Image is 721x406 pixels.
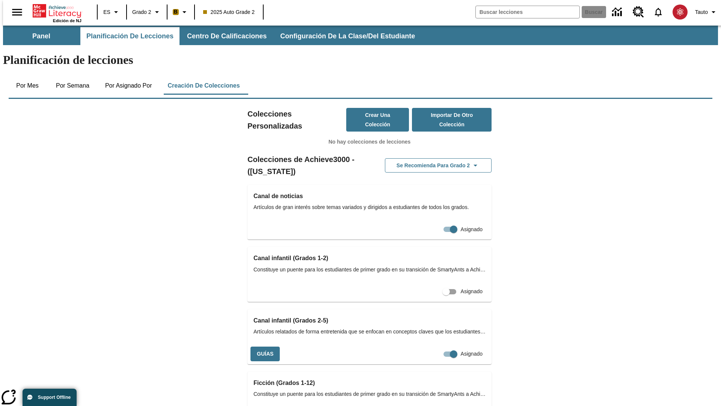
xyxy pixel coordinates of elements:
[33,3,81,18] a: Portada
[33,3,81,23] div: Portada
[203,8,255,16] span: 2025 Auto Grade 2
[170,5,192,19] button: Boost El color de la clase es anaranjado claro. Cambiar el color de la clase.
[53,18,81,23] span: Edición de NJ
[6,1,28,23] button: Abrir el menú lateral
[695,8,708,16] span: Tauto
[4,27,79,45] button: Panel
[385,158,492,173] button: Se recomienda para Grado 2
[132,8,151,16] span: Grado 2
[412,108,492,132] button: Importar de otro Colección
[253,191,486,201] h3: Canal de noticias
[161,77,246,95] button: Creación de colecciones
[346,108,409,132] button: Crear una colección
[129,5,164,19] button: Grado: Grado 2, Elige un grado
[461,226,483,233] span: Asignado
[247,153,370,177] h2: Colecciones de Achieve3000 - ([US_STATE])
[628,2,649,22] a: Centro de recursos, Se abrirá en una pestaña nueva.
[253,378,486,388] h3: Ficción (Grados 1-12)
[100,5,124,19] button: Lenguaje: ES, Selecciona un idioma
[608,2,628,23] a: Centro de información
[461,350,483,358] span: Asignado
[50,77,95,95] button: Por semana
[86,32,173,41] span: Planificación de lecciones
[476,6,579,18] input: Buscar campo
[9,77,46,95] button: Por mes
[253,253,486,264] h3: Canal infantil (Grados 1-2)
[250,347,280,361] button: Guías
[3,27,422,45] div: Subbarra de navegación
[247,108,346,132] h2: Colecciones Personalizadas
[181,27,273,45] button: Centro de calificaciones
[32,32,50,41] span: Panel
[3,26,718,45] div: Subbarra de navegación
[247,138,492,146] p: No hay colecciones de lecciones
[461,288,483,295] span: Asignado
[99,77,158,95] button: Por asignado por
[3,53,718,67] h1: Planificación de lecciones
[38,395,71,400] span: Support Offline
[253,328,486,336] span: Artículos relatados de forma entretenida que se enfocan en conceptos claves que los estudiantes a...
[174,7,178,17] span: B
[80,27,179,45] button: Planificación de lecciones
[274,27,421,45] button: Configuración de la clase/del estudiante
[253,266,486,274] span: Constituye un puente para los estudiantes de primer grado en su transición de SmartyAnts a Achiev...
[692,5,721,19] button: Perfil/Configuración
[253,315,486,326] h3: Canal infantil (Grados 2-5)
[280,32,415,41] span: Configuración de la clase/del estudiante
[649,2,668,22] a: Notificaciones
[673,5,688,20] img: avatar image
[187,32,267,41] span: Centro de calificaciones
[23,389,77,406] button: Support Offline
[103,8,110,16] span: ES
[253,203,486,211] span: Artículos de gran interés sobre temas variados y dirigidos a estudiantes de todos los grados.
[668,2,692,22] button: Escoja un nuevo avatar
[253,390,486,398] span: Constituye un puente para los estudiantes de primer grado en su transición de SmartyAnts a Achiev...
